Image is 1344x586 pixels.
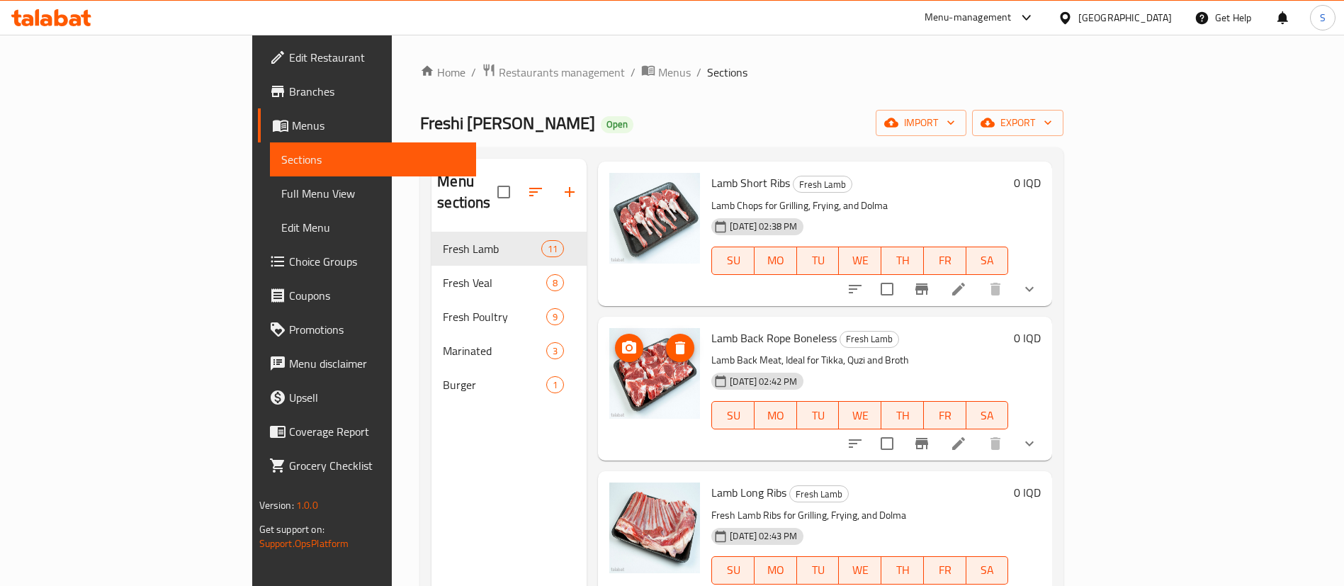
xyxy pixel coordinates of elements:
[966,401,1009,429] button: SA
[443,308,546,325] span: Fresh Poultry
[541,240,564,257] div: items
[1014,328,1041,348] h6: 0 IQD
[519,175,553,209] span: Sort sections
[972,405,1003,426] span: SA
[760,560,791,580] span: MO
[711,556,755,585] button: SU
[443,240,541,257] span: Fresh Lamb
[711,327,837,349] span: Lamb Back Rope Boneless
[431,300,587,334] div: Fresh Poultry9
[601,116,633,133] div: Open
[887,114,955,132] span: import
[718,250,749,271] span: SU
[845,250,876,271] span: WE
[790,486,848,502] span: Fresh Lamb
[289,389,465,406] span: Upsell
[1021,435,1038,452] svg: Show Choices
[258,244,477,278] a: Choice Groups
[270,210,477,244] a: Edit Menu
[258,108,477,142] a: Menus
[259,534,349,553] a: Support.OpsPlatform
[258,40,477,74] a: Edit Restaurant
[609,483,700,573] img: Lamb Long Ribs
[289,457,465,474] span: Grocery Checklist
[641,63,691,81] a: Menus
[839,556,881,585] button: WE
[803,560,834,580] span: TU
[760,405,791,426] span: MO
[1320,10,1326,26] span: S
[881,247,924,275] button: TH
[789,485,849,502] div: Fresh Lamb
[838,427,872,461] button: sort-choices
[978,272,1012,306] button: delete
[631,64,636,81] li: /
[793,176,852,193] div: Fresh Lamb
[711,172,790,193] span: Lamb Short Ribs
[547,378,563,392] span: 1
[258,449,477,483] a: Grocery Checklist
[258,312,477,346] a: Promotions
[292,117,465,134] span: Menus
[839,401,881,429] button: WE
[259,520,324,539] span: Get support on:
[718,560,749,580] span: SU
[839,247,881,275] button: WE
[876,110,966,136] button: import
[289,287,465,304] span: Coupons
[845,405,876,426] span: WE
[950,435,967,452] a: Edit menu item
[924,401,966,429] button: FR
[966,247,1009,275] button: SA
[289,321,465,338] span: Promotions
[724,529,803,543] span: [DATE] 02:43 PM
[289,423,465,440] span: Coverage Report
[546,376,564,393] div: items
[258,74,477,108] a: Branches
[289,253,465,270] span: Choice Groups
[930,560,961,580] span: FR
[711,507,1008,524] p: Fresh Lamb Ribs for Grilling, Frying, and Dolma
[755,556,797,585] button: MO
[270,142,477,176] a: Sections
[443,376,546,393] span: Burger
[838,272,872,306] button: sort-choices
[840,331,898,347] span: Fresh Lamb
[546,342,564,359] div: items
[1014,483,1041,502] h6: 0 IQD
[711,351,1008,369] p: Lamb Back Meat, Ideal for Tikka, Quzi and Broth
[1078,10,1172,26] div: [GEOGRAPHIC_DATA]
[258,415,477,449] a: Coverage Report
[803,405,834,426] span: TU
[443,274,546,291] span: Fresh Veal
[924,247,966,275] button: FR
[482,63,625,81] a: Restaurants management
[281,185,465,202] span: Full Menu View
[289,49,465,66] span: Edit Restaurant
[296,496,318,514] span: 1.0.0
[707,64,747,81] span: Sections
[711,482,786,503] span: Lamb Long Ribs
[542,242,563,256] span: 11
[609,328,700,419] img: Lamb Back Rope Boneless
[925,9,1012,26] div: Menu-management
[546,308,564,325] div: items
[289,83,465,100] span: Branches
[872,429,902,458] span: Select to update
[499,64,625,81] span: Restaurants management
[1012,427,1046,461] button: show more
[797,556,840,585] button: TU
[281,219,465,236] span: Edit Menu
[259,496,294,514] span: Version:
[755,247,797,275] button: MO
[724,220,803,233] span: [DATE] 02:38 PM
[718,405,749,426] span: SU
[872,274,902,304] span: Select to update
[601,118,633,130] span: Open
[972,560,1003,580] span: SA
[711,401,755,429] button: SU
[258,278,477,312] a: Coupons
